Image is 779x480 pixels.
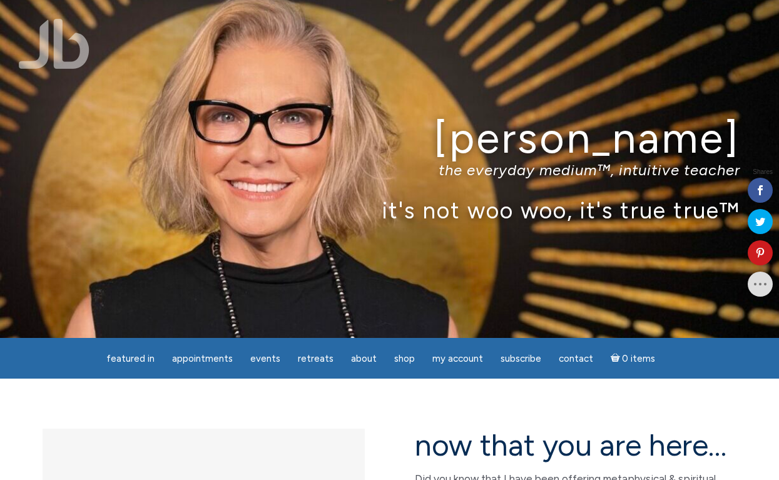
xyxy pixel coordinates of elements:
span: 0 items [622,354,655,364]
span: Contact [559,353,593,364]
span: About [351,353,377,364]
a: Cart0 items [603,345,663,371]
p: the everyday medium™, intuitive teacher [39,161,740,179]
span: Appointments [172,353,233,364]
a: Retreats [290,347,341,371]
a: Subscribe [493,347,549,371]
span: Shares [753,169,773,175]
a: Appointments [165,347,240,371]
a: Shop [387,347,422,371]
span: Shop [394,353,415,364]
h1: [PERSON_NAME] [39,115,740,161]
span: Retreats [298,353,333,364]
i: Cart [611,353,623,364]
span: My Account [432,353,483,364]
img: Jamie Butler. The Everyday Medium [19,19,89,69]
a: Events [243,347,288,371]
a: My Account [425,347,491,371]
a: About [344,347,384,371]
a: featured in [99,347,162,371]
a: Contact [551,347,601,371]
span: featured in [106,353,155,364]
span: Events [250,353,280,364]
span: Subscribe [501,353,541,364]
h2: now that you are here… [415,429,737,462]
p: it's not woo woo, it's true true™ [39,197,740,223]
